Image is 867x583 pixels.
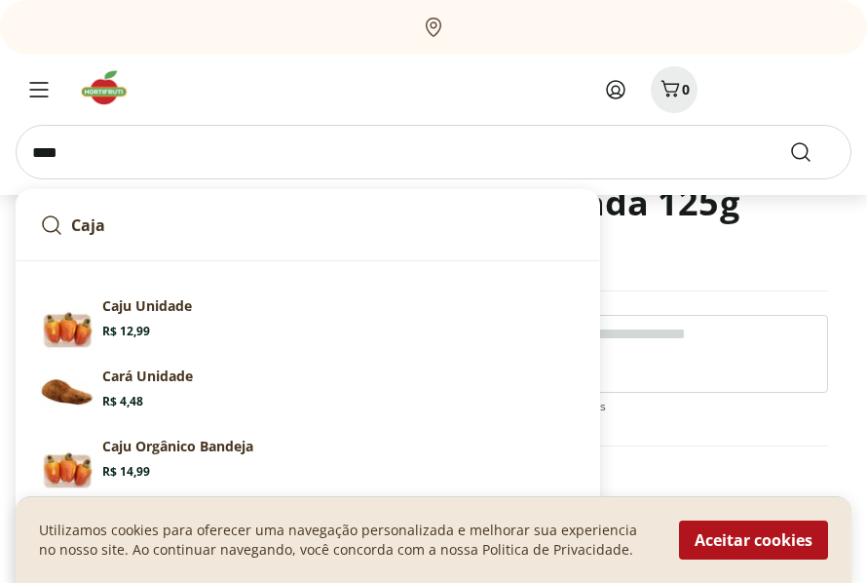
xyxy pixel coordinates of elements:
[102,394,143,409] span: R$ 4,48
[32,359,584,429] a: Cará UnidadeR$ 4,48
[102,464,150,480] span: R$ 14,99
[32,429,584,499] a: PrincipalCaju Orgânico BandejaR$ 14,99
[32,206,584,245] a: Caja
[679,521,828,560] button: Aceitar cookies
[78,68,143,107] img: Hortifruti
[102,324,150,339] span: R$ 12,99
[32,289,584,359] a: PrincipalCaju UnidadeR$ 12,99
[71,214,105,236] strong: Caja
[39,521,656,560] p: Utilizamos cookies para oferecer uma navegação personalizada e melhorar sua experiencia no nosso ...
[102,367,193,386] p: Cará Unidade
[16,66,62,113] button: Menu
[102,437,253,456] p: Caju Orgânico Bandeja
[102,296,192,316] p: Caju Unidade
[682,80,690,98] span: 0
[16,125,851,179] input: search
[40,437,94,491] img: Principal
[789,140,836,164] button: Submit Search
[40,296,94,351] img: Principal
[651,66,697,113] button: Carrinho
